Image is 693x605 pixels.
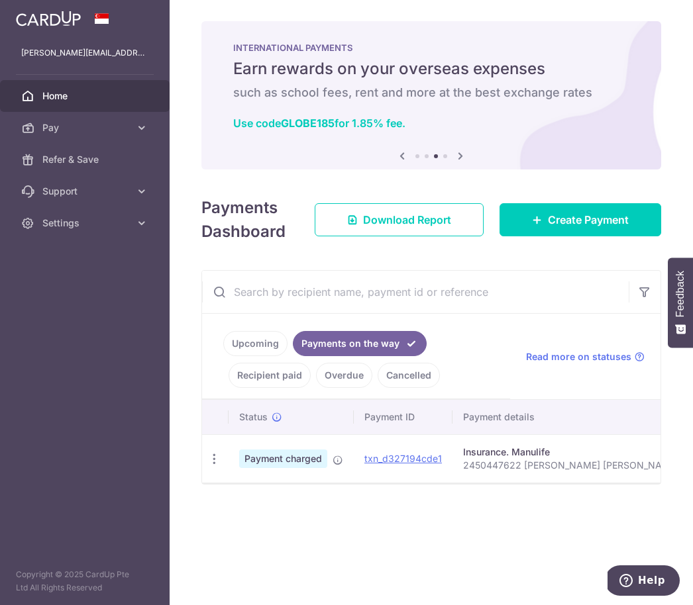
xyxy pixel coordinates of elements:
a: Upcoming [223,331,288,356]
h4: Payments Dashboard [201,196,291,244]
div: Insurance. Manulife [463,445,679,459]
p: INTERNATIONAL PAYMENTS [233,42,629,53]
a: Create Payment [500,203,661,236]
a: txn_d327194cde1 [364,453,442,464]
span: Support [42,185,130,198]
span: Payment charged [239,449,327,468]
a: Cancelled [378,363,440,388]
a: Read more on statuses [526,350,645,363]
a: Download Report [315,203,484,236]
span: Feedback [674,271,686,317]
a: Use codeGLOBE185for 1.85% fee. [233,116,405,130]
th: Payment details [453,400,690,434]
span: Read more on statuses [526,350,631,363]
span: Download Report [363,212,451,228]
a: Recipient paid [229,363,311,388]
th: Payment ID [354,400,453,434]
span: Refer & Save [42,153,130,166]
img: CardUp [16,11,81,26]
b: GLOBE185 [281,116,335,130]
span: Settings [42,216,130,230]
h5: Earn rewards on your overseas expenses [233,58,629,79]
button: Feedback - Show survey [668,257,693,348]
p: 2450447622 [PERSON_NAME] [PERSON_NAME] [463,459,679,472]
h6: such as school fees, rent and more at the best exchange rates [233,85,629,101]
a: Overdue [316,363,372,388]
a: Payments on the way [293,331,427,356]
span: Home [42,89,130,103]
p: [PERSON_NAME][EMAIL_ADDRESS][PERSON_NAME][DOMAIN_NAME] [21,46,148,60]
span: Pay [42,121,130,134]
iframe: Opens a widget where you can find more information [608,565,680,598]
input: Search by recipient name, payment id or reference [202,271,629,313]
span: Create Payment [548,212,629,228]
img: International Payment Banner [201,21,661,169]
span: Status [239,410,268,424]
